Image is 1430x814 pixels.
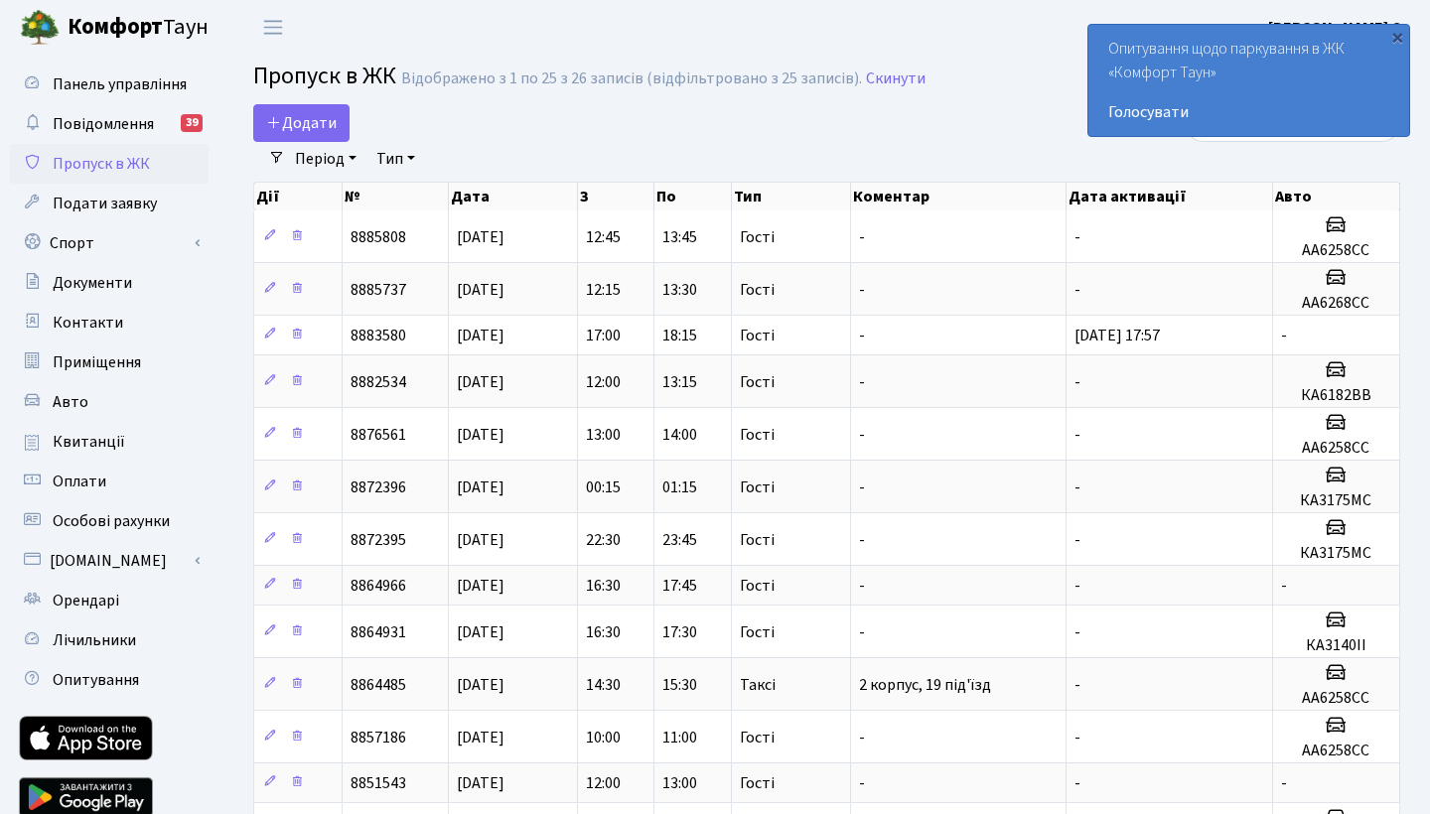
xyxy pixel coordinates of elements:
span: - [1074,424,1080,446]
th: Дата [449,183,578,210]
span: Гості [740,427,775,443]
a: Опитування [10,660,209,700]
span: - [1074,371,1080,393]
span: - [859,727,865,748]
span: [DATE] [457,529,504,551]
span: [DATE] 17:57 [1074,325,1160,346]
span: 15:30 [662,674,697,696]
span: [DATE] [457,325,504,346]
span: 8851543 [351,772,406,794]
th: № [343,183,448,210]
span: 14:00 [662,424,697,446]
span: 14:30 [586,674,621,696]
span: [DATE] [457,727,504,748]
th: Авто [1273,183,1400,210]
span: - [1074,621,1080,643]
span: - [859,529,865,551]
span: Приміщення [53,351,141,373]
span: Гості [740,479,775,495]
span: [DATE] [457,371,504,393]
h5: АА6258СС [1281,241,1391,260]
a: Спорт [10,223,209,263]
span: - [1281,575,1287,597]
span: 8882534 [351,371,406,393]
h5: АА6258СС [1281,689,1391,708]
h5: КА3175МС [1281,491,1391,510]
span: - [1074,279,1080,301]
div: 39 [181,114,203,132]
a: Голосувати [1108,100,1389,124]
span: 18:15 [662,325,697,346]
th: Дата активації [1067,183,1273,210]
span: 01:15 [662,476,697,498]
span: 12:15 [586,279,621,301]
span: [DATE] [457,476,504,498]
span: Гості [740,730,775,746]
span: Документи [53,272,132,294]
span: [DATE] [457,772,504,794]
span: 12:00 [586,772,621,794]
span: [DATE] [457,424,504,446]
b: Комфорт [68,11,163,43]
span: - [859,226,865,248]
a: Скинути [866,69,926,88]
h5: АА6258СС [1281,742,1391,760]
span: - [1281,772,1287,794]
th: Дії [254,183,343,210]
span: 13:15 [662,371,697,393]
th: По [654,183,731,210]
span: - [1074,226,1080,248]
span: 13:00 [662,772,697,794]
span: [DATE] [457,279,504,301]
span: Таксі [740,677,776,693]
span: Квитанції [53,431,125,453]
span: [DATE] [457,621,504,643]
span: Панель управління [53,73,187,95]
a: Квитанції [10,422,209,462]
span: Подати заявку [53,193,157,214]
button: Переключити навігацію [248,11,298,44]
th: З [578,183,654,210]
b: [PERSON_NAME] Є. [1268,17,1406,39]
span: 12:45 [586,226,621,248]
span: Таун [68,11,209,45]
span: [DATE] [457,674,504,696]
span: Опитування [53,669,139,691]
span: 8885808 [351,226,406,248]
span: - [1074,772,1080,794]
h5: АА6258СС [1281,439,1391,458]
span: - [859,325,865,346]
a: Додати [253,104,350,142]
span: - [1281,325,1287,346]
span: 8864485 [351,674,406,696]
a: Орендарі [10,581,209,620]
h5: КА6182ВВ [1281,386,1391,405]
span: Орендарі [53,590,119,611]
span: 2 корпус, 19 під'їзд [859,674,991,696]
a: Період [287,142,364,176]
span: 8876561 [351,424,406,446]
h5: КА3175МС [1281,544,1391,563]
span: - [859,371,865,393]
span: 13:45 [662,226,697,248]
span: 00:15 [586,476,621,498]
span: Контакти [53,312,123,334]
a: Особові рахунки [10,501,209,541]
span: 8864931 [351,621,406,643]
span: 16:30 [586,575,621,597]
a: Контакти [10,303,209,342]
span: - [859,476,865,498]
span: 17:45 [662,575,697,597]
span: - [1074,674,1080,696]
span: Лічильники [53,629,136,651]
th: Тип [732,183,851,210]
span: 8885737 [351,279,406,301]
span: Гості [740,775,775,791]
span: Пропуск в ЖК [53,153,150,175]
img: logo.png [20,8,60,48]
span: 8864966 [351,575,406,597]
span: - [1074,529,1080,551]
span: 16:30 [586,621,621,643]
span: Повідомлення [53,113,154,135]
span: Гості [740,624,775,640]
